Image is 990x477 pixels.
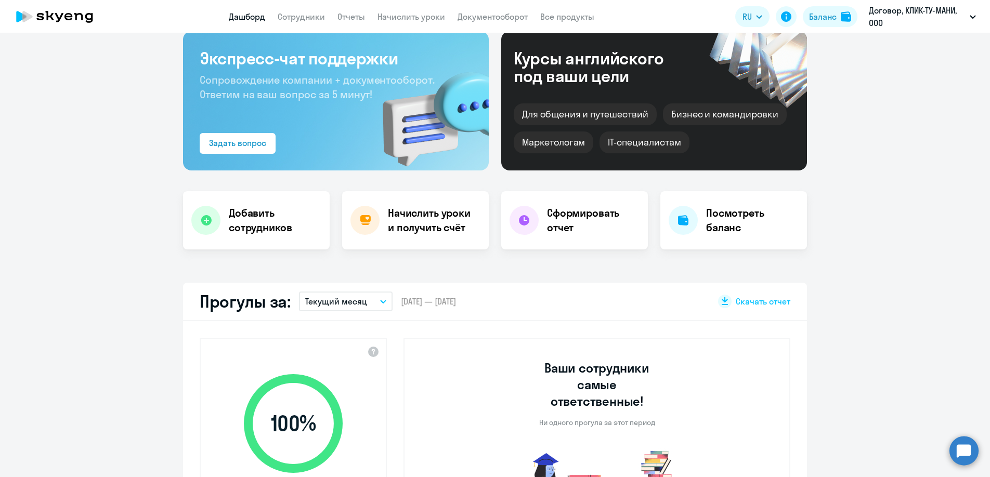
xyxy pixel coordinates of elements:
h4: Посмотреть баланс [706,206,799,235]
h4: Добавить сотрудников [229,206,321,235]
span: 100 % [233,411,353,436]
div: Задать вопрос [209,137,266,149]
a: Документооборот [458,11,528,22]
div: Баланс [809,10,837,23]
a: Дашборд [229,11,265,22]
span: RU [743,10,752,23]
button: Задать вопрос [200,133,276,154]
div: Бизнес и командировки [663,103,787,125]
h3: Ваши сотрудники самые ответственные! [530,360,664,409]
span: Сопровождение компании + документооборот. Ответим на ваш вопрос за 5 минут! [200,73,435,101]
img: bg-img [368,54,489,170]
h3: Экспресс-чат поддержки [200,48,472,69]
button: Договор, КЛИК-ТУ-МАНИ, ООО [864,4,981,29]
p: Текущий месяц [305,295,367,308]
h4: Сформировать отчет [547,206,640,235]
button: Текущий месяц [299,291,393,311]
a: Отчеты [337,11,365,22]
p: Ни одного прогула за этот период [539,418,655,427]
div: IT-специалистам [600,131,689,153]
span: Скачать отчет [736,296,790,307]
button: Балансbalance [803,6,857,27]
img: balance [841,11,851,22]
a: Сотрудники [278,11,325,22]
h2: Прогулы за: [200,291,291,312]
span: [DATE] — [DATE] [401,296,456,307]
div: Маркетологам [514,131,593,153]
p: Договор, КЛИК-ТУ-МАНИ, ООО [869,4,966,29]
a: Начислить уроки [377,11,445,22]
div: Для общения и путешествий [514,103,657,125]
button: RU [735,6,770,27]
div: Курсы английского под ваши цели [514,49,692,85]
h4: Начислить уроки и получить счёт [388,206,478,235]
a: Все продукты [540,11,594,22]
